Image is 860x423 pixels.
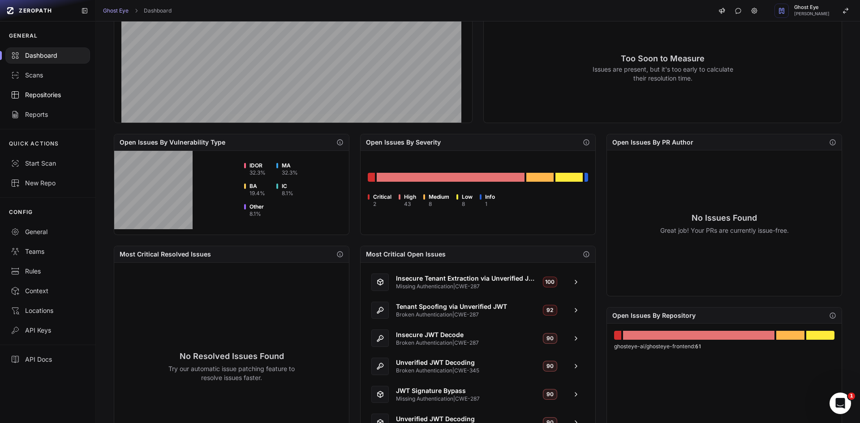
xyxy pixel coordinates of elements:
[612,138,693,147] h2: Open Issues By PR Author
[249,162,266,169] span: IDOR
[282,169,298,176] div: 32.3 %
[404,193,416,201] span: High
[543,361,557,372] span: 90
[11,355,85,364] div: API Docs
[366,270,590,295] a: Insecure Tenant Extraction via Unverified JWT Missing Authentication|CWE-287 100
[11,227,85,236] div: General
[543,277,557,287] span: 100
[368,173,374,182] div: Go to issues list
[543,389,557,400] span: 90
[614,331,621,340] div: Go to issues list
[614,342,834,350] div: ghosteye-ai/ghosteye-frontend :
[161,364,302,382] p: Try our automatic issue patching feature to resolve issues faster.
[373,193,391,201] span: Critical
[366,298,590,323] a: Tenant Spoofing via Unverified JWT Broken Authentication|CWE-287 92
[660,226,789,235] p: Great job! Your PRs are currently issue-free.
[830,393,851,414] iframe: Intercom live chat
[249,169,266,176] div: 32.3 %
[526,173,554,182] div: Go to issues list
[429,201,449,208] div: 8
[144,7,172,14] a: Dashboard
[848,393,855,400] span: 1
[11,71,85,80] div: Scans
[377,173,525,182] div: Go to issues list
[11,306,85,315] div: Locations
[11,286,85,295] div: Context
[543,305,557,316] span: 92
[9,32,38,39] p: GENERAL
[366,382,590,407] a: JWT Signature Bypass Missing Authentication|CWE-287 90
[103,7,129,14] a: Ghost Eye
[396,358,536,367] span: Unverified JWT Decoding
[404,201,416,208] div: 43
[11,267,85,276] div: Rules
[282,183,293,190] span: IC
[282,190,293,197] div: 8.1 %
[249,183,265,190] span: BA
[120,250,211,259] h2: Most Critical Resolved Issues
[9,140,59,147] p: QUICK ACTIONS
[695,342,701,350] span: 61
[396,274,536,283] span: Insecure Tenant Extraction via Unverified JWT
[11,51,85,60] div: Dashboard
[366,250,446,259] h2: Most Critical Open Issues
[161,350,302,363] h3: No Resolved Issues Found
[249,190,265,197] div: 19.4 %
[794,5,830,10] span: Ghost Eye
[396,330,536,339] span: Insecure JWT Decode
[103,7,172,14] nav: breadcrumb
[592,65,733,83] p: Issues are present, but it's too early to calculate their resolution time.
[133,8,139,14] svg: chevron right,
[366,326,590,350] a: Insecure JWT Decode Broken Authentication|CWE-287 90
[623,331,774,340] div: Go to issues list
[11,110,85,119] div: Reports
[396,283,536,290] span: Missing Authentication | CWE-287
[396,302,536,311] span: Tenant Spoofing via Unverified JWT
[249,203,264,210] span: Other
[776,331,804,340] div: Go to issues list
[396,339,536,346] span: Broken Authentication | CWE-287
[120,138,225,147] h2: Open Issues By Vulnerability Type
[282,162,298,169] span: MA
[396,395,536,402] span: Missing Authentication | CWE-287
[11,179,85,188] div: New Repo
[396,386,536,395] span: JWT Signature Bypass
[794,12,830,16] span: [PERSON_NAME]
[543,333,557,344] span: 90
[555,173,583,182] div: Go to issues list
[429,193,449,201] span: Medium
[366,138,441,147] h2: Open Issues By Severity
[249,210,264,218] div: 8.1 %
[11,90,85,99] div: Repositories
[660,212,789,224] h3: No Issues Found
[19,7,52,14] span: ZEROPATH
[373,201,391,208] div: 2
[11,247,85,256] div: Teams
[11,159,85,168] div: Start Scan
[592,52,733,65] h3: Too Soon to Measure
[485,193,495,201] span: Info
[462,201,473,208] div: 8
[462,193,473,201] span: Low
[612,311,696,320] h2: Open Issues By Repository
[396,367,536,374] span: Broken Authentication | CWE-345
[11,326,85,335] div: API Keys
[396,311,536,318] span: Broken Authentication | CWE-287
[585,173,588,182] div: Go to issues list
[485,201,495,208] div: 1
[9,209,33,216] p: CONFIG
[4,4,74,18] a: ZEROPATH
[806,331,834,340] div: Go to issues list
[366,354,590,379] a: Unverified JWT Decoding Broken Authentication|CWE-345 90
